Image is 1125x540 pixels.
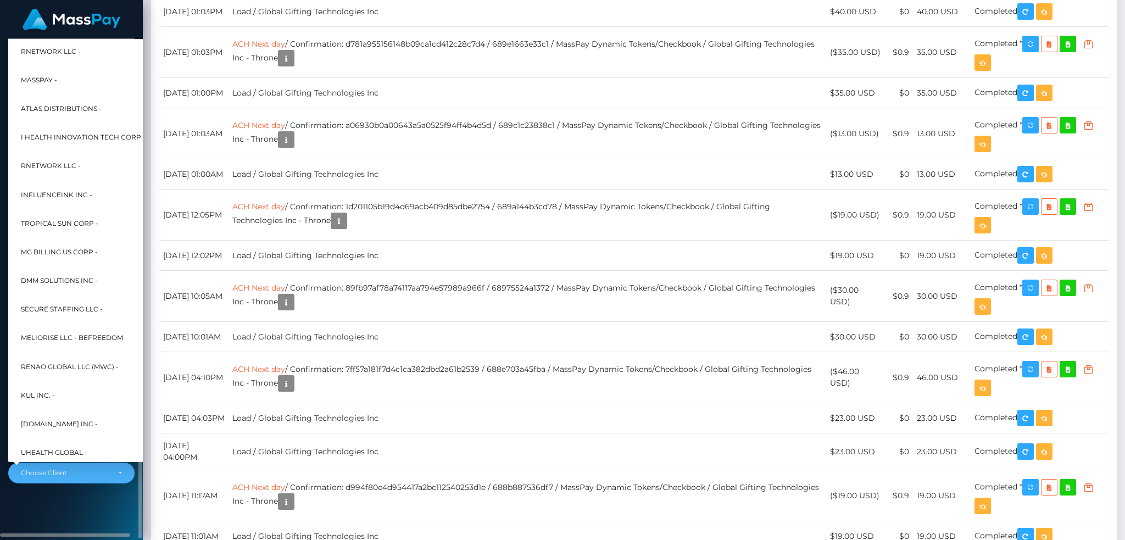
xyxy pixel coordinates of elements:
span: Secure Staffing LLC - [21,303,103,317]
td: Load / Global Gifting Technologies Inc [229,433,826,470]
td: 19.00 USD [913,190,971,241]
td: [DATE] 04:00PM [159,433,229,470]
td: [DATE] 04:10PM [159,352,229,403]
span: UHealth Global - [21,446,87,460]
span: InfluenceInk Inc - [21,188,92,202]
td: $0.9 [885,352,913,403]
td: Completed [971,433,1109,470]
td: $0 [885,78,913,108]
td: $30.00 USD [826,322,885,352]
td: [DATE] 10:01AM [159,322,229,352]
td: $19.00 USD [826,241,885,271]
td: Load / Global Gifting Technologies Inc [229,78,826,108]
td: Completed [971,403,1109,433]
td: $0.9 [885,271,913,322]
td: [DATE] 10:05AM [159,271,229,322]
td: [DATE] 12:05PM [159,190,229,241]
td: ($46.00 USD) [826,352,885,403]
td: 19.00 USD [913,241,971,271]
img: MassPay Logo [23,9,120,30]
td: [DATE] 01:03PM [159,27,229,78]
td: Load / Global Gifting Technologies Inc [229,403,826,433]
td: $0.9 [885,190,913,241]
td: $0.9 [885,470,913,521]
a: ACH Next day [232,364,285,374]
td: Completed * [971,190,1109,241]
td: $0 [885,241,913,271]
td: / Confirmation: 89fb97af78a74117aa794e57989a966f / 68975524a1372 / MassPay Dynamic Tokens/Checkbo... [229,271,826,322]
td: 35.00 USD [913,78,971,108]
td: ($35.00 USD) [826,27,885,78]
td: / Confirmation: d994f80e4d954417a2bc112540253d1e / 688b887536df7 / MassPay Dynamic Tokens/Checkbo... [229,470,826,521]
td: 19.00 USD [913,470,971,521]
td: ($19.00 USD) [826,190,885,241]
td: $23.00 USD [826,433,885,470]
td: Completed [971,78,1109,108]
td: Completed * [971,271,1109,322]
td: Load / Global Gifting Technologies Inc [229,322,826,352]
span: MassPay - [21,73,57,87]
td: [DATE] 11:17AM [159,470,229,521]
td: Load / Global Gifting Technologies Inc [229,159,826,190]
td: Completed * [971,352,1109,403]
a: ACH Next day [232,120,285,130]
td: 13.00 USD [913,108,971,159]
td: 35.00 USD [913,27,971,78]
td: 30.00 USD [913,271,971,322]
td: $0 [885,159,913,190]
td: ($13.00 USD) [826,108,885,159]
span: Atlas Distributions - [21,102,102,116]
td: [DATE] 01:03AM [159,108,229,159]
td: Completed * [971,27,1109,78]
td: $0.9 [885,108,913,159]
td: $13.00 USD [826,159,885,190]
span: Tropical Sun Corp - [21,216,98,231]
td: ($19.00 USD) [826,470,885,521]
td: Completed * [971,470,1109,521]
td: / Confirmation: a06930b0a00643a5a0525f94ff4b4d5d / 689c1c23838c1 / MassPay Dynamic Tokens/Checkbo... [229,108,826,159]
a: ACH Next day [232,39,285,49]
span: MG Billing US Corp - [21,245,98,259]
td: 30.00 USD [913,322,971,352]
span: DMM Solutions Inc - [21,274,98,288]
td: Completed [971,322,1109,352]
td: [DATE] 01:00AM [159,159,229,190]
span: [DOMAIN_NAME] INC - [21,417,98,431]
a: ACH Next day [232,482,285,492]
td: [DATE] 04:03PM [159,403,229,433]
td: 23.00 USD [913,433,971,470]
td: [DATE] 01:00PM [159,78,229,108]
td: [DATE] 12:02PM [159,241,229,271]
td: $0.9 [885,27,913,78]
td: 46.00 USD [913,352,971,403]
span: RNetwork LLC - [21,44,81,59]
td: Completed [971,241,1109,271]
span: Renao Global LLC (MWC) - [21,360,119,374]
span: rNetwork LLC - [21,159,81,174]
span: Kul Inc. - [21,388,55,403]
td: Completed * [971,108,1109,159]
td: / Confirmation: d781a955156148b09ca1cd412c28c7d4 / 689e1663e33c1 / MassPay Dynamic Tokens/Checkbo... [229,27,826,78]
td: / Confirmation: 7ff57a181f7d4c1ca382dbd2a61b2539 / 688e703a45fba / MassPay Dynamic Tokens/Checkbo... [229,352,826,403]
td: 13.00 USD [913,159,971,190]
div: Choose Client [21,469,109,477]
td: $0 [885,322,913,352]
a: ACH Next day [232,202,285,211]
td: / Confirmation: 1d201105b19d4d69acb409d85dbe2754 / 689a144b3cd78 / MassPay Dynamic Tokens/Checkbo... [229,190,826,241]
td: $0 [885,433,913,470]
span: Meliorise LLC - BEfreedom [21,331,123,346]
td: Load / Global Gifting Technologies Inc [229,241,826,271]
a: ACH Next day [232,283,285,293]
td: ($30.00 USD) [826,271,885,322]
td: $23.00 USD [826,403,885,433]
span: I HEALTH INNOVATION TECH CORP - [21,131,146,145]
td: Completed [971,159,1109,190]
button: Choose Client [8,463,135,483]
td: $35.00 USD [826,78,885,108]
td: $0 [885,403,913,433]
td: 23.00 USD [913,403,971,433]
